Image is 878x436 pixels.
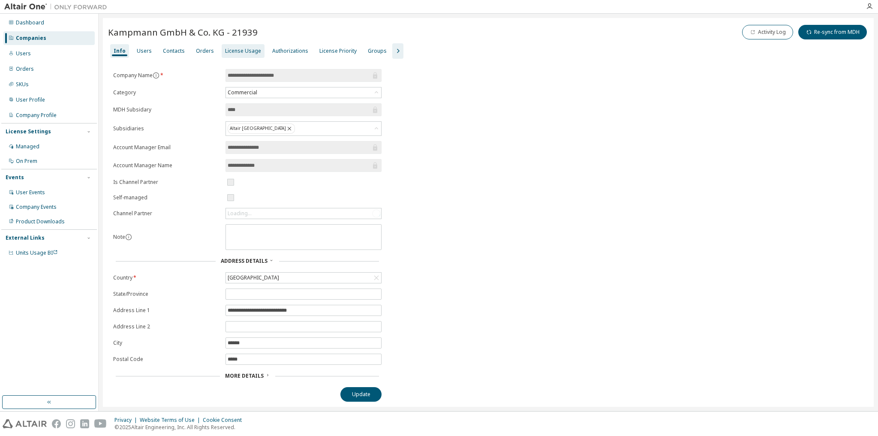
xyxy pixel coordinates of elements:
[113,210,220,217] label: Channel Partner
[226,273,381,283] div: [GEOGRAPHIC_DATA]
[94,419,107,428] img: youtube.svg
[798,25,867,39] button: Re-sync from MDH
[16,189,45,196] div: User Events
[113,274,220,281] label: Country
[6,174,24,181] div: Events
[319,48,357,54] div: License Priority
[52,419,61,428] img: facebook.svg
[113,194,220,201] label: Self-managed
[340,387,382,402] button: Update
[203,417,247,424] div: Cookie Consent
[742,25,793,39] button: Activity Log
[226,122,381,135] div: Altair [GEOGRAPHIC_DATA]
[16,19,44,26] div: Dashboard
[16,143,39,150] div: Managed
[228,210,252,217] div: Loading...
[113,162,220,169] label: Account Manager Name
[16,112,57,119] div: Company Profile
[113,144,220,151] label: Account Manager Email
[140,417,203,424] div: Website Terms of Use
[226,87,381,98] div: Commercial
[113,106,220,113] label: MDH Subsidary
[113,307,220,314] label: Address Line 1
[228,123,295,134] div: Altair [GEOGRAPHIC_DATA]
[196,48,214,54] div: Orders
[113,179,220,186] label: Is Channel Partner
[16,158,37,165] div: On Prem
[272,48,308,54] div: Authorizations
[125,234,132,241] button: information
[163,48,185,54] div: Contacts
[16,218,65,225] div: Product Downloads
[113,340,220,346] label: City
[6,235,45,241] div: External Links
[226,208,381,219] div: Loading...
[113,356,220,363] label: Postal Code
[113,233,125,241] label: Note
[4,3,111,11] img: Altair One
[225,48,261,54] div: License Usage
[153,72,159,79] button: information
[226,88,259,97] div: Commercial
[221,257,268,265] span: Address Details
[113,72,220,79] label: Company Name
[66,419,75,428] img: instagram.svg
[114,48,126,54] div: Info
[226,273,280,283] div: [GEOGRAPHIC_DATA]
[137,48,152,54] div: Users
[225,372,264,379] span: More Details
[16,96,45,103] div: User Profile
[16,50,31,57] div: Users
[16,35,46,42] div: Companies
[114,424,247,431] p: © 2025 Altair Engineering, Inc. All Rights Reserved.
[113,291,220,298] label: State/Province
[113,89,220,96] label: Category
[16,66,34,72] div: Orders
[108,26,258,38] span: Kampmann GmbH & Co. KG - 21939
[368,48,387,54] div: Groups
[114,417,140,424] div: Privacy
[3,419,47,428] img: altair_logo.svg
[16,204,57,210] div: Company Events
[80,419,89,428] img: linkedin.svg
[113,125,220,132] label: Subsidiaries
[16,81,29,88] div: SKUs
[113,323,220,330] label: Address Line 2
[6,128,51,135] div: License Settings
[16,249,58,256] span: Units Usage BI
